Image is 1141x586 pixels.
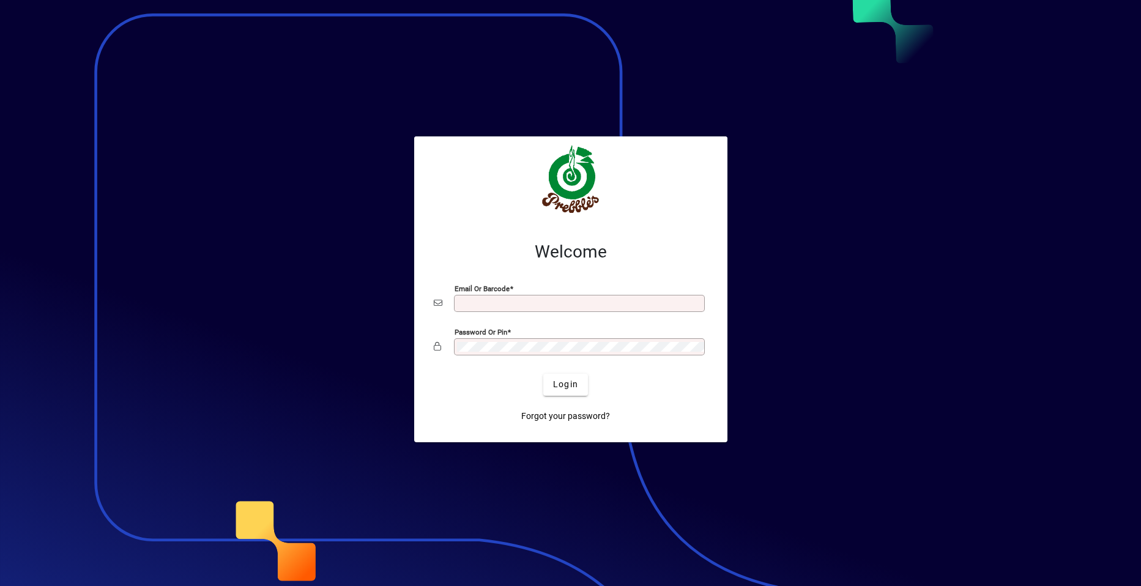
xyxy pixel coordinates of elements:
[455,284,510,292] mat-label: Email or Barcode
[455,327,507,336] mat-label: Password or Pin
[543,374,588,396] button: Login
[434,242,708,262] h2: Welcome
[516,406,615,428] a: Forgot your password?
[521,410,610,423] span: Forgot your password?
[553,378,578,391] span: Login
